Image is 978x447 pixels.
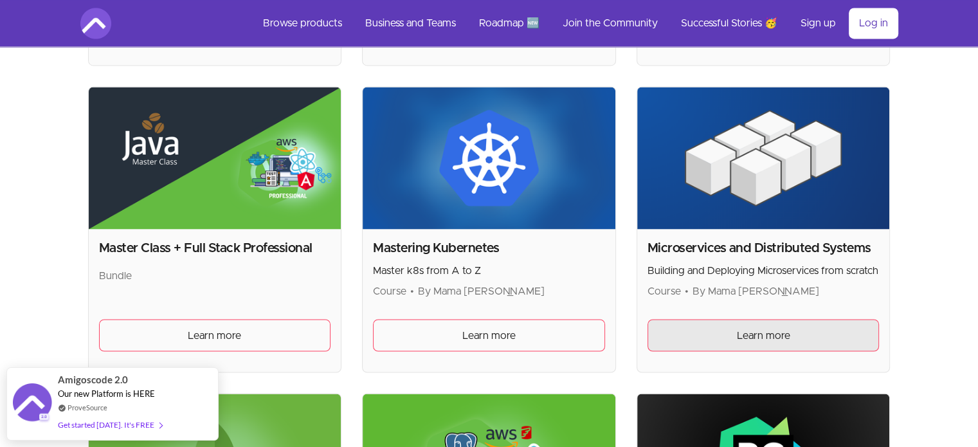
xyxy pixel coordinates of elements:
img: Product image for Microservices and Distributed Systems [637,87,890,229]
span: Learn more [462,327,516,343]
p: Building and Deploying Microservices from scratch [647,262,880,278]
span: Our new Platform is HERE [58,388,155,399]
a: Learn more [373,319,605,351]
span: • [685,286,689,296]
span: Bundle [99,270,132,280]
p: Master k8s from A to Z [373,262,605,278]
img: Amigoscode logo [80,8,111,39]
nav: Main [253,8,898,39]
h2: Microservices and Distributed Systems [647,239,880,257]
img: Product image for Master Class + Full Stack Professional [89,87,341,229]
h2: Mastering Kubernetes [373,239,605,257]
a: Browse products [253,8,352,39]
img: Product image for Mastering Kubernetes [363,87,615,229]
span: Learn more [188,327,241,343]
h2: Master Class + Full Stack Professional [99,239,331,257]
a: Roadmap 🆕 [469,8,550,39]
span: Course [647,286,681,296]
a: Sign up [790,8,846,39]
span: Amigoscode 2.0 [58,372,128,387]
a: Join the Community [552,8,668,39]
a: Log in [849,8,898,39]
span: By Mama [PERSON_NAME] [418,286,545,296]
span: • [410,286,414,296]
img: provesource social proof notification image [13,383,51,425]
span: Learn more [737,327,790,343]
a: Successful Stories 🥳 [671,8,788,39]
span: By Mama [PERSON_NAME] [693,286,819,296]
a: ProveSource [68,402,107,413]
a: Learn more [99,319,331,351]
a: Business and Teams [355,8,466,39]
span: Course [373,286,406,296]
div: Get started [DATE]. It's FREE [58,417,162,432]
a: Learn more [647,319,880,351]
